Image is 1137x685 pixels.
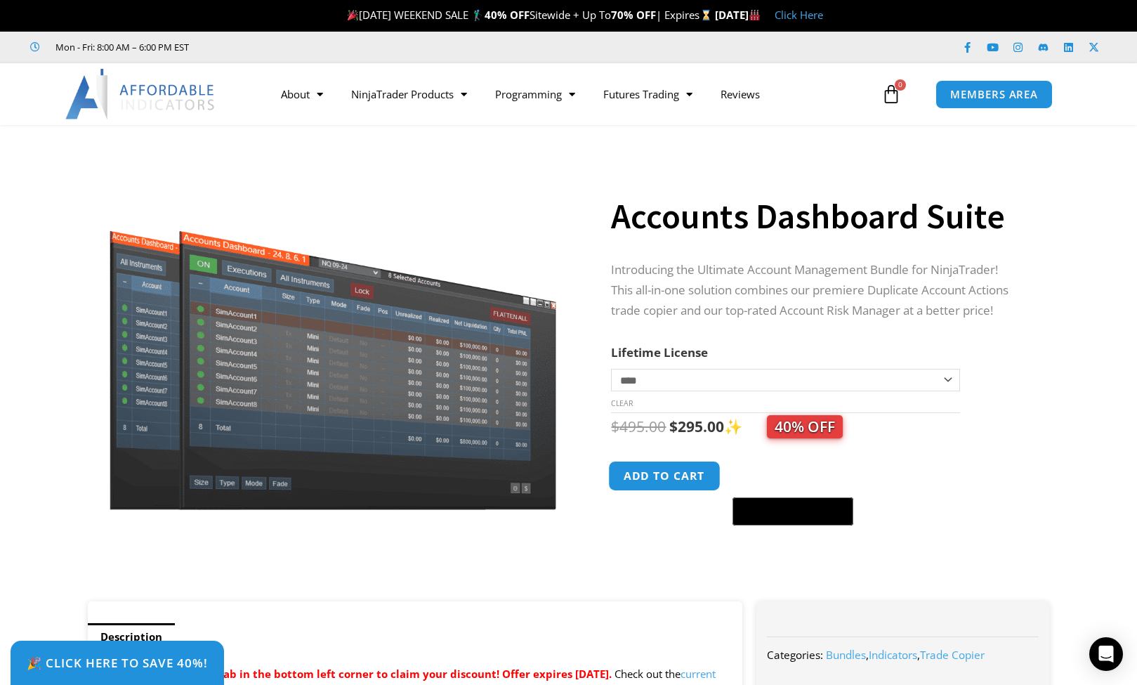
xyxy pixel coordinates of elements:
[65,69,216,119] img: LogoAI | Affordable Indicators – NinjaTrader
[611,417,619,436] span: $
[485,8,530,22] strong: 40% OFF
[52,39,189,56] span: Mon - Fri: 8:00 AM – 6:00 PM EST
[267,78,878,110] nav: Menu
[701,10,711,20] img: ⌛
[950,89,1038,100] span: MEMBERS AREA
[1089,637,1123,671] div: Open Intercom Messenger
[611,8,656,22] strong: 70% OFF
[895,79,906,91] span: 0
[609,461,721,491] button: Add to cart
[732,497,853,526] button: Buy with GPay
[749,10,760,20] img: 🏭
[669,417,678,436] span: $
[611,344,708,360] label: Lifetime License
[589,78,706,110] a: Futures Trading
[767,415,843,438] span: 40% OFF
[860,74,922,115] a: 0
[611,417,666,436] bdi: 495.00
[267,78,337,110] a: About
[611,535,1021,547] iframe: PayPal Message 1
[611,260,1021,321] p: Introducing the Ultimate Account Management Bundle for NinjaTrader! This all-in-one solution comb...
[348,10,358,20] img: 🎉
[730,459,856,493] iframe: Secure express checkout frame
[611,398,633,408] a: Clear options
[611,192,1021,241] h1: Accounts Dashboard Suite
[344,8,714,22] span: [DATE] WEEKEND SALE 🏌️‍♂️ Sitewide + Up To | Expires
[27,657,208,669] span: 🎉 Click Here to save 40%!
[337,78,481,110] a: NinjaTrader Products
[209,40,419,54] iframe: Customer reviews powered by Trustpilot
[775,8,823,22] a: Click Here
[935,80,1053,109] a: MEMBERS AREA
[715,8,761,22] strong: [DATE]
[669,417,724,436] bdi: 295.00
[724,417,843,436] span: ✨
[481,78,589,110] a: Programming
[88,623,175,651] a: Description
[11,641,224,685] a: 🎉 Click Here to save 40%!
[706,78,774,110] a: Reviews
